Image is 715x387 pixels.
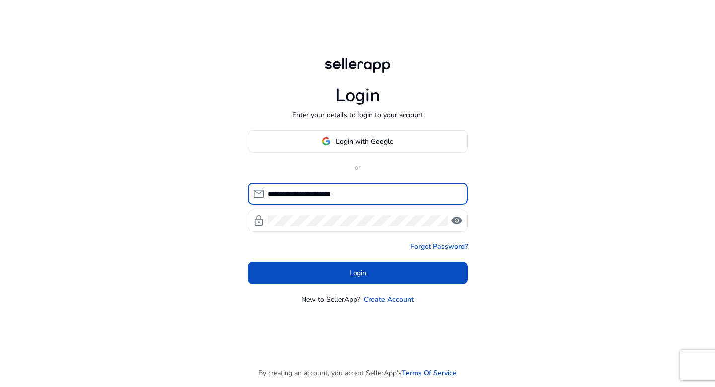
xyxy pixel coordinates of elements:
span: mail [253,188,265,200]
img: google-logo.svg [322,137,331,146]
span: visibility [451,215,463,227]
button: Login with Google [248,130,468,153]
h1: Login [335,85,380,106]
p: New to SellerApp? [301,294,360,305]
span: lock [253,215,265,227]
a: Create Account [364,294,414,305]
button: Login [248,262,468,284]
p: Enter your details to login to your account [292,110,423,120]
p: or [248,162,468,173]
a: Forgot Password? [410,241,468,252]
a: Terms Of Service [402,368,457,378]
span: Login [349,268,366,278]
span: Login with Google [336,136,393,147]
